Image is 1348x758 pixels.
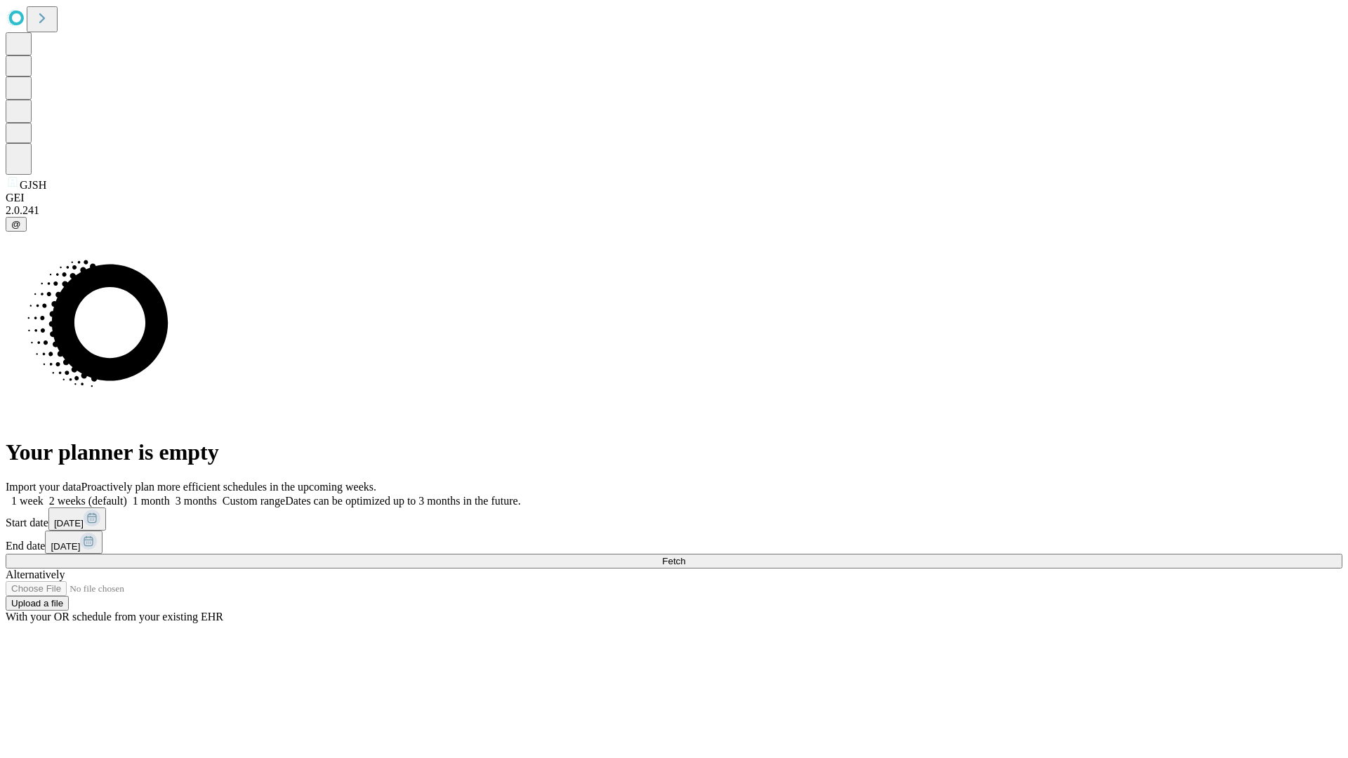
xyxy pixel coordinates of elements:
span: GJSH [20,179,46,191]
button: Upload a file [6,596,69,611]
div: GEI [6,192,1342,204]
div: Start date [6,507,1342,531]
span: [DATE] [54,518,84,528]
span: Alternatively [6,568,65,580]
span: Dates can be optimized up to 3 months in the future. [285,495,520,507]
span: Proactively plan more efficient schedules in the upcoming weeks. [81,481,376,493]
button: Fetch [6,554,1342,568]
span: 1 week [11,495,44,507]
h1: Your planner is empty [6,439,1342,465]
button: [DATE] [48,507,106,531]
span: 3 months [176,495,217,507]
span: Custom range [223,495,285,507]
span: Import your data [6,481,81,493]
span: @ [11,219,21,230]
div: End date [6,531,1342,554]
span: 1 month [133,495,170,507]
button: @ [6,217,27,232]
span: Fetch [662,556,685,566]
button: [DATE] [45,531,103,554]
span: [DATE] [51,541,80,552]
span: With your OR schedule from your existing EHR [6,611,223,623]
span: 2 weeks (default) [49,495,127,507]
div: 2.0.241 [6,204,1342,217]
